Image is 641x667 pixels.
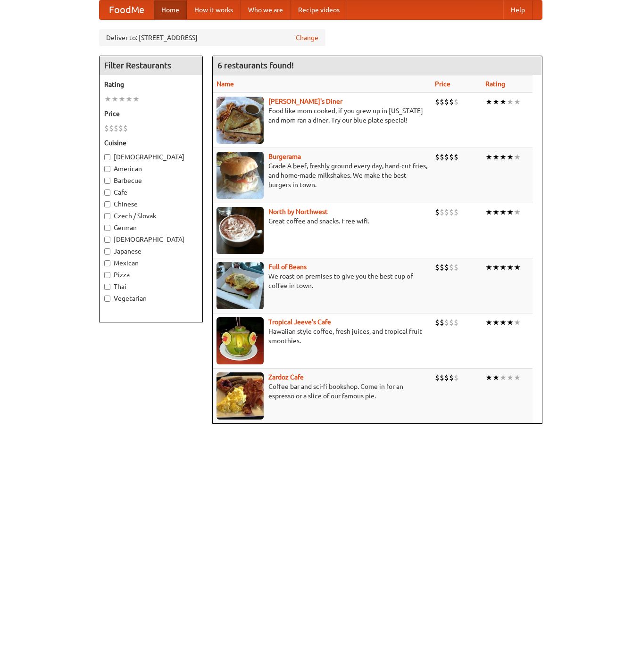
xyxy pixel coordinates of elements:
[444,207,449,217] li: $
[444,317,449,328] li: $
[435,152,440,162] li: $
[241,0,291,19] a: Who we are
[499,372,507,383] li: ★
[123,123,128,133] li: $
[114,123,118,133] li: $
[440,372,444,383] li: $
[268,263,307,271] a: Full of Beans
[485,207,492,217] li: ★
[435,317,440,328] li: $
[499,317,507,328] li: ★
[104,109,198,118] h5: Price
[435,262,440,272] li: $
[104,296,110,302] input: Vegetarian
[499,262,507,272] li: ★
[104,260,110,266] input: Mexican
[104,213,110,219] input: Czech / Slovak
[104,258,198,268] label: Mexican
[514,372,521,383] li: ★
[514,317,521,328] li: ★
[492,262,499,272] li: ★
[100,56,202,75] h4: Filter Restaurants
[104,152,198,162] label: [DEMOGRAPHIC_DATA]
[104,225,110,231] input: German
[104,166,110,172] input: American
[217,61,294,70] ng-pluralize: 6 restaurants found!
[449,372,454,383] li: $
[440,317,444,328] li: $
[514,207,521,217] li: ★
[99,29,325,46] div: Deliver to: [STREET_ADDRESS]
[507,207,514,217] li: ★
[104,138,198,148] h5: Cuisine
[507,317,514,328] li: ★
[216,161,427,189] p: Grade A beef, freshly ground every day, hand-cut fries, and home-made milkshakes. We make the bes...
[492,97,499,107] li: ★
[435,207,440,217] li: $
[104,176,198,185] label: Barbecue
[268,208,328,215] a: North by Northwest
[104,188,198,197] label: Cafe
[492,372,499,383] li: ★
[216,106,427,125] p: Food like mom cooked, if you grew up in [US_STATE] and mom ran a diner. Try our blue plate special!
[104,282,198,291] label: Thai
[118,123,123,133] li: $
[104,272,110,278] input: Pizza
[435,372,440,383] li: $
[485,262,492,272] li: ★
[485,80,505,88] a: Rating
[216,216,427,226] p: Great coffee and snacks. Free wifi.
[449,317,454,328] li: $
[440,152,444,162] li: $
[216,327,427,346] p: Hawaiian style coffee, fresh juices, and tropical fruit smoothies.
[104,164,198,173] label: American
[435,80,450,88] a: Price
[492,207,499,217] li: ★
[507,152,514,162] li: ★
[440,262,444,272] li: $
[104,294,198,303] label: Vegetarian
[216,80,234,88] a: Name
[485,152,492,162] li: ★
[444,97,449,107] li: $
[216,372,264,420] img: zardoz.jpg
[485,372,492,383] li: ★
[435,97,440,107] li: $
[507,262,514,272] li: ★
[444,152,449,162] li: $
[503,0,533,19] a: Help
[268,153,301,160] a: Burgerama
[291,0,347,19] a: Recipe videos
[109,123,114,133] li: $
[514,262,521,272] li: ★
[499,207,507,217] li: ★
[104,80,198,89] h5: Rating
[125,94,133,104] li: ★
[492,152,499,162] li: ★
[514,97,521,107] li: ★
[118,94,125,104] li: ★
[454,207,458,217] li: $
[485,317,492,328] li: ★
[499,97,507,107] li: ★
[104,235,198,244] label: [DEMOGRAPHIC_DATA]
[104,123,109,133] li: $
[154,0,187,19] a: Home
[444,262,449,272] li: $
[507,97,514,107] li: ★
[104,284,110,290] input: Thai
[444,372,449,383] li: $
[268,373,304,381] a: Zardoz Cafe
[454,152,458,162] li: $
[111,94,118,104] li: ★
[216,382,427,401] p: Coffee bar and sci-fi bookshop. Come in for an espresso or a slice of our famous pie.
[454,317,458,328] li: $
[104,154,110,160] input: [DEMOGRAPHIC_DATA]
[133,94,140,104] li: ★
[216,97,264,144] img: sallys.jpg
[216,262,264,309] img: beans.jpg
[268,98,342,105] a: [PERSON_NAME]'s Diner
